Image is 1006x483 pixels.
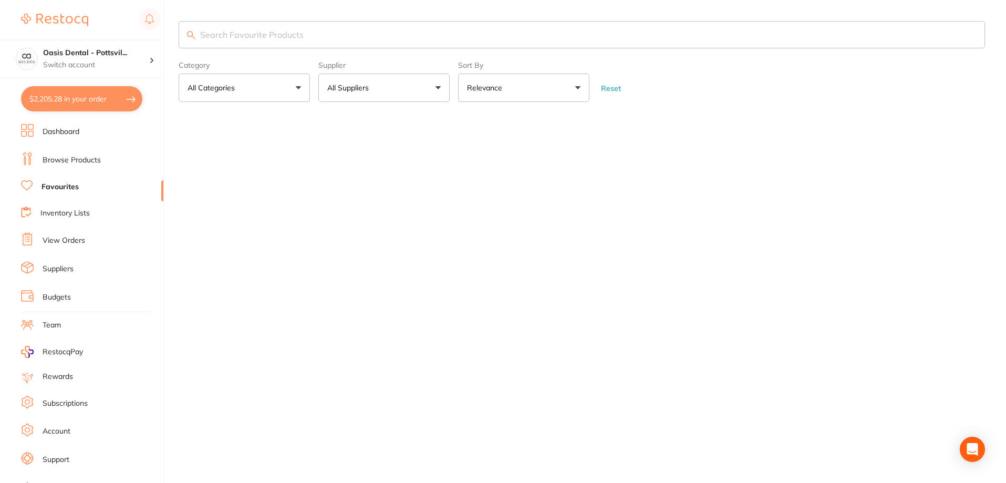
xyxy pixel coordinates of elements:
a: Dashboard [43,127,79,137]
label: Supplier [318,61,450,69]
a: Support [43,455,69,465]
a: Subscriptions [43,398,88,409]
img: Oasis Dental - Pottsville [16,48,37,69]
button: Relevance [458,74,589,102]
p: Switch account [43,60,149,70]
label: Category [179,61,310,69]
button: All Suppliers [318,74,450,102]
a: Browse Products [43,155,101,166]
a: Rewards [43,372,73,382]
button: $2,205.28 in your order [21,86,142,111]
a: Restocq Logo [21,8,88,32]
a: RestocqPay [21,346,83,358]
a: View Orders [43,235,85,246]
span: RestocqPay [43,347,83,357]
label: Sort By [458,61,589,69]
a: Account [43,426,70,437]
button: All Categories [179,74,310,102]
button: Reset [598,84,624,93]
img: RestocqPay [21,346,34,358]
a: Favourites [42,182,79,192]
p: All Categories [188,83,239,93]
img: Restocq Logo [21,14,88,26]
a: Inventory Lists [40,208,90,219]
a: Budgets [43,292,71,303]
a: Suppliers [43,264,74,274]
div: Open Intercom Messenger [960,437,985,462]
a: Team [43,320,61,331]
p: Relevance [467,83,506,93]
h4: Oasis Dental - Pottsville [43,48,149,58]
input: Search Favourite Products [179,21,985,48]
p: All Suppliers [327,83,373,93]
